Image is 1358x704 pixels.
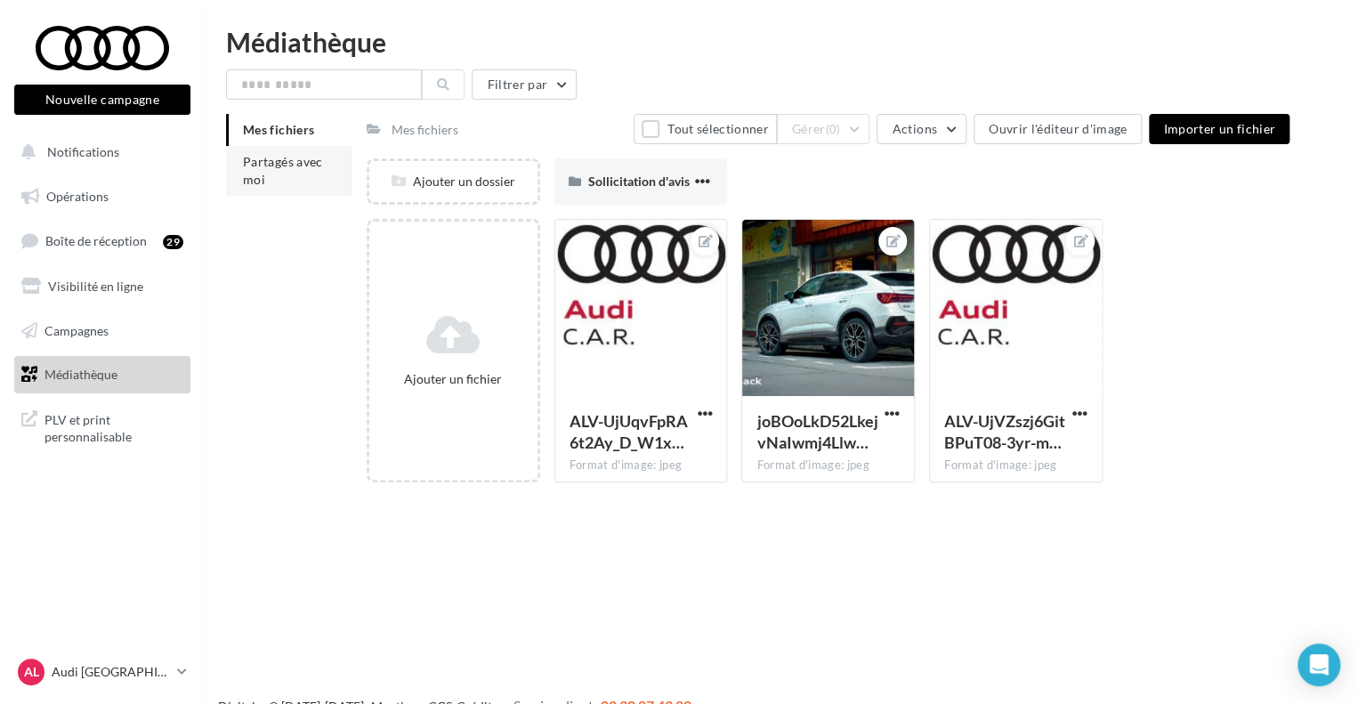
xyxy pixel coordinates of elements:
[14,85,190,115] button: Nouvelle campagne
[826,122,841,136] span: (0)
[472,69,577,100] button: Filtrer par
[11,134,187,171] button: Notifications
[570,457,713,473] div: Format d'image: jpeg
[52,663,170,681] p: Audi [GEOGRAPHIC_DATA][PERSON_NAME]
[11,178,194,215] a: Opérations
[1163,121,1275,136] span: Importer un fichier
[14,655,190,689] a: AL Audi [GEOGRAPHIC_DATA][PERSON_NAME]
[1297,643,1340,686] div: Open Intercom Messenger
[11,222,194,260] a: Boîte de réception29
[11,401,194,453] a: PLV et print personnalisable
[163,235,183,249] div: 29
[24,663,39,681] span: AL
[48,279,143,294] span: Visibilité en ligne
[944,411,1065,452] span: ALV-UjVZszj6GitBPuT08-3yr-msq5pqVplXEtLixbrmbnpWWtQIvwNJ
[243,154,323,187] span: Partagés avec moi
[44,322,109,337] span: Campagnes
[634,114,776,144] button: Tout sélectionner
[570,411,688,452] span: ALV-UjUqvFpRA6t2Ay_D_W1xcPZWYL84Aktv2VgtqqgIEcawk5KJjPOe
[588,174,690,189] span: Sollicitation d'avis
[877,114,966,144] button: Actions
[243,122,314,137] span: Mes fichiers
[756,457,900,473] div: Format d'image: jpeg
[46,189,109,204] span: Opérations
[226,28,1337,55] div: Médiathèque
[756,411,877,452] span: joBOoLkD52LkejvNaIwmj4LlwLppN3Iy_2inmDA2gUQf-Dw_QzCdQ91RRfEviRykEYPPe2Ulu0DKaVsuuA=s0
[376,370,530,388] div: Ajouter un fichier
[777,114,870,144] button: Gérer(0)
[11,312,194,350] a: Campagnes
[47,144,119,159] span: Notifications
[44,367,117,382] span: Médiathèque
[369,173,538,190] div: Ajouter un dossier
[392,121,458,139] div: Mes fichiers
[44,408,183,446] span: PLV et print personnalisable
[892,121,936,136] span: Actions
[11,268,194,305] a: Visibilité en ligne
[944,457,1087,473] div: Format d'image: jpeg
[11,356,194,393] a: Médiathèque
[1149,114,1289,144] button: Importer un fichier
[974,114,1142,144] button: Ouvrir l'éditeur d'image
[45,233,147,248] span: Boîte de réception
